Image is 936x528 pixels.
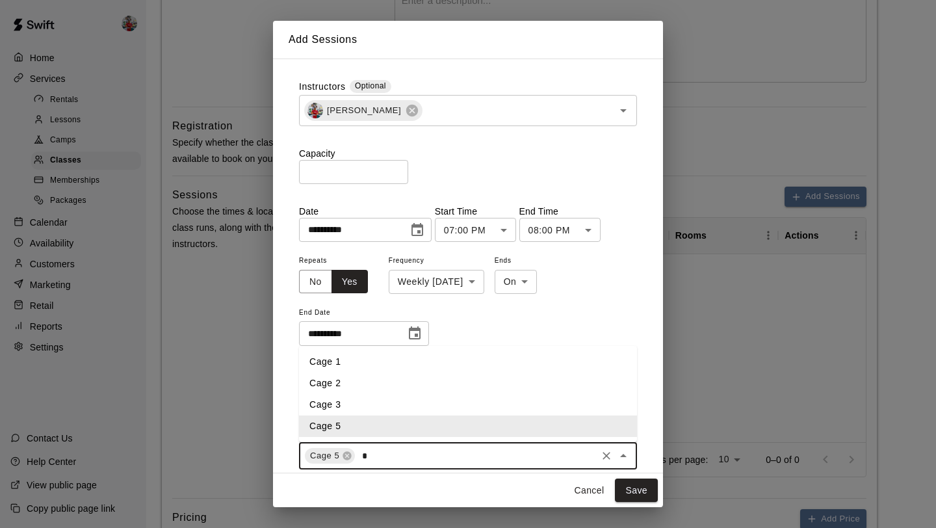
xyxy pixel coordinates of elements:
[304,100,422,121] div: Kylie Chung[PERSON_NAME]
[273,21,663,59] h2: Add Sessions
[615,479,658,503] button: Save
[305,449,344,462] span: Cage 5
[597,447,616,465] button: Clear
[435,205,516,218] p: Start Time
[568,479,610,503] button: Cancel
[519,205,601,218] p: End Time
[299,373,637,394] li: Cage 2
[299,147,637,160] p: Capacity
[331,270,368,294] button: Yes
[355,81,386,90] span: Optional
[614,447,632,465] button: Close
[519,218,601,242] div: 08:00 PM
[614,101,632,120] button: Open
[299,80,346,95] label: Instructors
[299,351,637,373] li: Cage 1
[404,217,430,243] button: Choose date, selected date is Sep 24, 2025
[307,103,323,118] img: Kylie Chung
[495,252,538,270] span: Ends
[435,218,516,242] div: 07:00 PM
[305,448,355,464] div: Cage 5
[299,252,378,270] span: Repeats
[299,304,429,322] span: End Date
[389,270,484,294] div: Weekly [DATE]
[299,270,368,294] div: outlined button group
[389,252,484,270] span: Frequency
[299,394,637,416] li: Cage 3
[495,270,538,294] div: On
[299,270,332,294] button: No
[319,104,409,117] span: [PERSON_NAME]
[299,205,432,218] p: Date
[402,321,428,347] button: Choose date, selected date is Oct 29, 2025
[299,416,637,437] li: Cage 5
